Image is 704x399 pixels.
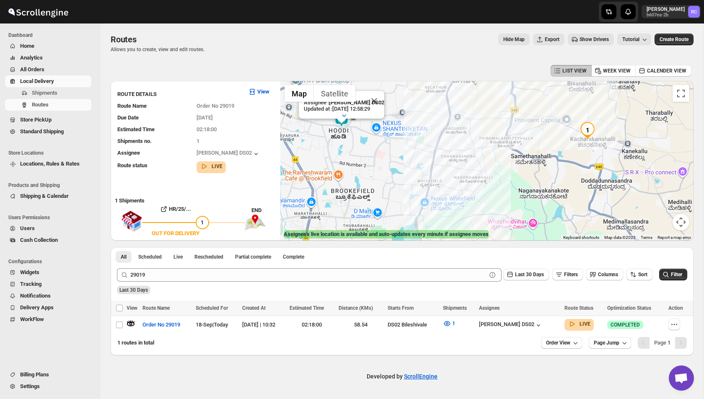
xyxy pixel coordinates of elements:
[580,36,609,43] span: Show Drivers
[304,99,384,106] p: Assignee :
[20,128,64,135] span: Standard Shipping
[688,6,700,18] span: Rahul Chopra
[5,190,91,202] button: Shipping & Calendar
[285,85,314,102] button: Show street map
[564,272,578,277] span: Filters
[579,122,596,139] div: 1
[545,36,559,43] span: Export
[673,214,689,231] button: Map camera controls
[642,5,701,18] button: User menu
[657,235,691,240] a: Report a map error
[8,32,95,39] span: Dashboard
[20,316,44,322] span: WorkFlow
[5,99,91,111] button: Routes
[5,369,91,381] button: Billing Plans
[671,272,682,277] span: Filter
[20,237,58,243] span: Cash Collection
[622,36,639,42] span: Tutorial
[329,99,384,106] b: [PERSON_NAME] DS02
[212,163,223,169] b: LIVE
[111,193,145,204] b: 1 Shipments
[541,337,582,349] button: Order View
[117,150,140,156] span: Assignee
[591,65,636,77] button: WEEK VIEW
[121,254,127,260] span: All
[197,150,260,158] button: [PERSON_NAME] DS02
[197,103,234,109] span: Order No 29019
[32,101,49,108] span: Routes
[589,337,631,349] button: Page Jump
[546,339,570,346] span: Order View
[5,234,91,246] button: Cash Collection
[20,43,34,49] span: Home
[7,1,70,22] img: ScrollEngine
[20,161,80,167] span: Locations, Rules & Rates
[196,305,228,311] span: Scheduled For
[117,339,154,346] span: 1 routes in total
[668,339,670,346] b: 1
[659,269,687,280] button: Filter
[20,117,52,123] span: Store PickUp
[5,278,91,290] button: Tracking
[20,293,51,299] span: Notifications
[20,66,44,73] span: All Orders
[626,269,652,280] button: Sort
[564,305,593,311] span: Route Status
[243,85,274,98] button: View
[251,206,276,215] div: END
[20,383,40,389] span: Settings
[586,269,623,280] button: Columns
[647,67,686,74] span: CALENDER VIEW
[235,254,271,260] span: Partial complete
[197,138,199,144] span: 1
[284,230,489,238] label: Assignee's live location is available and auto-updates every minute if assignee moves
[635,65,691,77] button: CALENDER VIEW
[5,267,91,278] button: Widgets
[562,67,587,74] span: LIST VIEW
[647,6,685,13] p: [PERSON_NAME]
[245,215,266,231] img: trip_end.png
[8,182,95,189] span: Products and Shipping
[20,54,43,61] span: Analytics
[388,321,438,329] div: DS02 Bileshivale
[142,305,170,311] span: Route Name
[479,305,500,311] span: Assignee
[119,287,148,293] span: Last 30 Days
[438,317,460,330] button: 1
[669,365,694,391] div: Open chat
[197,114,213,121] span: [DATE]
[533,34,564,45] button: Export
[638,337,687,349] nav: Pagination
[452,320,455,326] span: 1
[117,90,241,98] h3: ROUTE DETAILS
[169,206,191,212] b: HR/25/...
[580,321,590,327] b: LIVE
[116,251,132,263] button: All routes
[404,373,437,380] a: ScrollEngine
[20,269,39,275] span: Widgets
[20,304,54,311] span: Delivery Apps
[443,305,467,311] span: Shipments
[117,103,147,109] span: Route Name
[388,305,414,311] span: Starts From
[111,34,137,44] span: Routes
[314,85,355,102] button: Show satellite imagery
[641,235,652,240] a: Terms (opens in new tab)
[611,321,640,328] span: COMPLETED
[111,46,204,53] p: Allows you to create, view and edit routes.
[604,235,636,240] span: Map data ©2025
[568,320,590,328] button: LIVE
[127,305,137,311] span: View
[5,223,91,234] button: Users
[257,88,269,95] b: View
[20,281,41,287] span: Tracking
[339,321,383,329] div: 58.54
[673,85,689,102] button: Toggle fullscreen view
[8,214,95,221] span: Users Permissions
[5,290,91,302] button: Notifications
[551,65,592,77] button: LIST VIEW
[603,67,631,74] span: WEEK VIEW
[503,36,525,43] span: Hide Map
[137,318,185,332] button: Order No 29019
